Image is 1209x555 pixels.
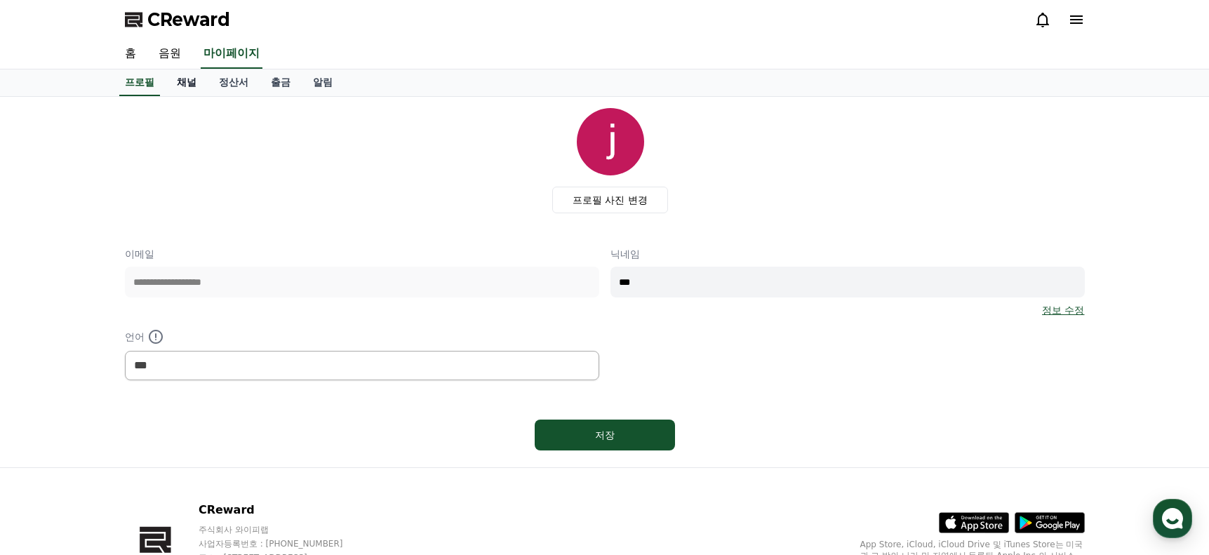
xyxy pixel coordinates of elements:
[217,460,234,471] span: 설정
[125,328,599,345] p: 언어
[114,39,147,69] a: 홈
[552,187,668,213] label: 프로필 사진 변경
[535,420,675,450] button: 저장
[201,39,262,69] a: 마이페이지
[181,439,269,474] a: 설정
[199,502,370,519] p: CReward
[119,69,160,96] a: 프로필
[4,439,93,474] a: 홈
[260,69,302,96] a: 출금
[199,524,370,535] p: 주식회사 와이피랩
[147,8,230,31] span: CReward
[44,460,53,471] span: 홈
[166,69,208,96] a: 채널
[128,460,145,472] span: 대화
[199,538,370,549] p: 사업자등록번호 : [PHONE_NUMBER]
[125,247,599,261] p: 이메일
[208,69,260,96] a: 정산서
[577,108,644,175] img: profile_image
[125,8,230,31] a: CReward
[147,39,192,69] a: 음원
[1042,303,1084,317] a: 정보 수정
[563,428,647,442] div: 저장
[610,247,1085,261] p: 닉네임
[93,439,181,474] a: 대화
[302,69,344,96] a: 알림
